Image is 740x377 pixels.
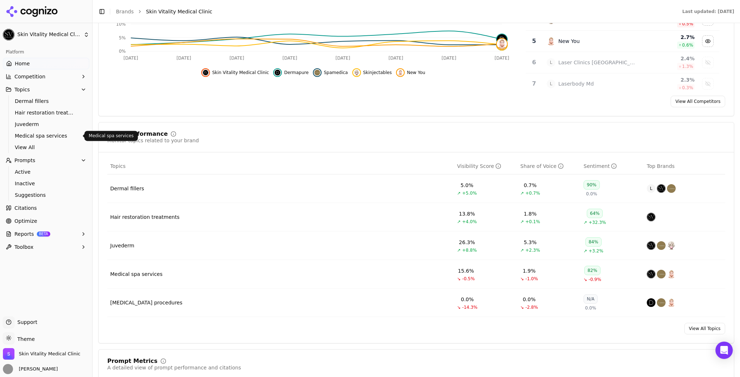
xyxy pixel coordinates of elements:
[15,132,78,139] span: Medical spa services
[457,190,461,196] span: ↗
[14,73,46,80] span: Competition
[584,162,617,170] div: Sentiment
[354,70,360,75] img: skinjectables
[525,247,540,253] span: +2.3%
[547,37,555,45] img: new you
[525,304,538,310] span: -2.8%
[461,182,474,189] div: 5.0%
[397,70,403,75] img: new you
[647,213,655,221] img: skin vitality medical clinic
[558,38,580,45] div: New You
[110,299,182,306] div: [MEDICAL_DATA] procedures
[584,294,598,304] div: N/A
[558,80,594,87] div: Laserbody Md
[526,52,719,73] tr: 6LLaser Clinics [GEOGRAPHIC_DATA]2.4%1.3%Show laser clinics canada data
[461,296,474,303] div: 0.0%
[15,168,78,175] span: Active
[584,220,587,225] span: ↗
[17,31,81,38] span: Skin Vitality Medical Clinic
[589,220,606,225] span: +32.3%
[14,157,35,164] span: Prompts
[671,96,725,107] a: View All Competitors
[462,276,475,282] span: -0.5%
[657,241,666,250] img: spamedica
[15,191,78,199] span: Suggestions
[647,184,655,193] span: L
[110,162,126,170] span: Topics
[644,76,694,83] div: 2.3 %
[119,49,126,54] tspan: 0%
[524,210,537,217] div: 1.8%
[3,348,14,360] img: Skin Vitality Medical Clinic
[3,364,13,374] img: Sam Walker
[525,190,540,196] span: +0.7%
[529,37,539,45] div: 5
[558,59,638,66] div: Laser Clinics [GEOGRAPHIC_DATA]
[525,219,540,225] span: +0.1%
[14,230,34,238] span: Reports
[584,248,587,254] span: ↗
[520,247,524,253] span: ↗
[15,109,78,116] span: Hair restoration treatments
[3,202,89,214] a: Citations
[15,180,78,187] span: Inactive
[647,241,655,250] img: skin vitality medical clinic
[684,323,725,334] a: View All Topics
[517,158,581,174] th: shareOfVoice
[110,213,180,221] a: Hair restoration treatments
[457,247,461,253] span: ↗
[520,162,564,170] div: Share of Voice
[37,231,50,237] span: BETA
[110,185,144,192] a: Dermal fillers
[586,191,597,197] span: 0.0%
[284,70,309,75] span: Dermapure
[529,79,539,88] div: 7
[107,158,725,317] div: Data table
[352,68,392,77] button: Hide skinjectables data
[644,55,694,62] div: 2.4 %
[462,304,477,310] span: -14.3%
[462,219,477,225] span: +4.0%
[584,277,587,282] span: ↘
[3,241,89,253] button: Toolbox
[229,56,244,61] tspan: [DATE]
[176,56,191,61] tspan: [DATE]
[587,209,603,218] div: 64%
[459,210,475,217] div: 13.8%
[3,215,89,227] a: Optimize
[667,241,676,250] img: skinjectables
[682,21,693,27] span: 0.5 %
[3,228,89,240] button: ReportsBETA
[12,167,81,177] a: Active
[644,34,694,41] div: 2.7 %
[12,190,81,200] a: Suggestions
[116,22,126,27] tspan: 10%
[682,9,734,14] div: Last updated: [DATE]
[12,178,81,188] a: Inactive
[454,158,517,174] th: visibilityScore
[457,162,501,170] div: Visibility Score
[647,270,655,278] img: skin vitality medical clinic
[589,277,601,282] span: -0.9%
[407,70,425,75] span: New You
[110,242,134,249] a: Juvederm
[396,68,425,77] button: Hide new you data
[520,219,524,225] span: ↗
[667,184,676,193] img: spamedica
[520,190,524,196] span: ↗
[19,351,80,357] span: Skin Vitality Medical Clinic
[14,86,30,93] span: Topics
[324,70,348,75] span: Spamedica
[314,70,320,75] img: spamedica
[116,8,668,15] nav: breadcrumb
[547,58,555,67] span: L
[589,248,603,254] span: +3.2%
[388,56,403,61] tspan: [DATE]
[525,276,538,282] span: -1.0%
[547,79,555,88] span: L
[12,119,81,129] a: Juvederm
[119,35,126,40] tspan: 5%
